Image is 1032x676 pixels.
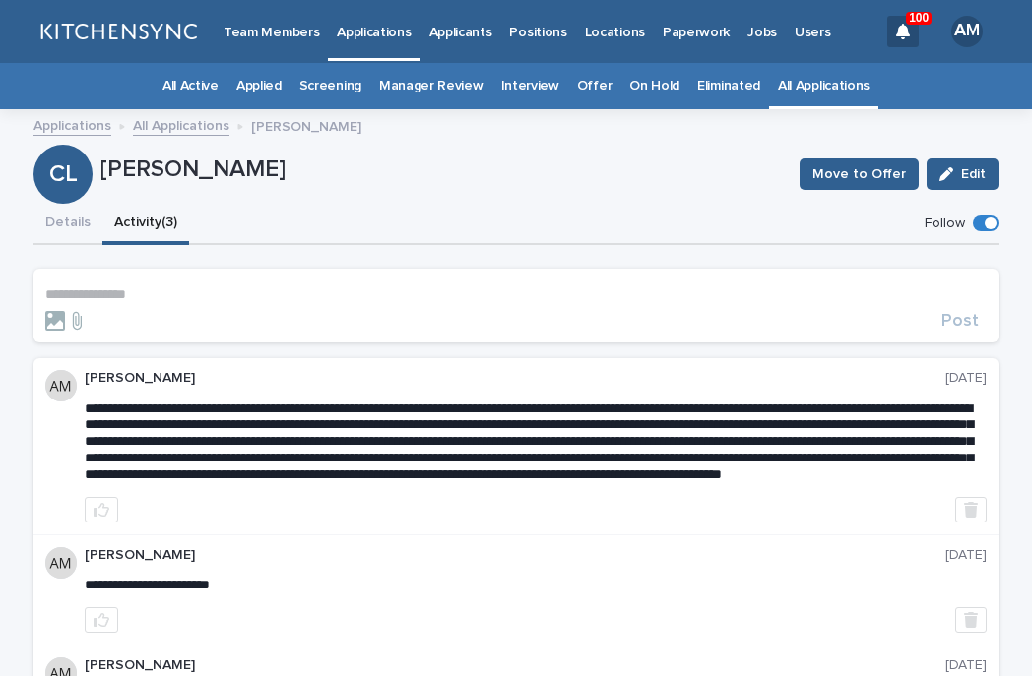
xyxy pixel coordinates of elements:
p: [PERSON_NAME] [85,657,945,674]
button: Delete post [955,497,987,522]
a: Applied [236,63,282,109]
a: On Hold [629,63,679,109]
span: Move to Offer [812,164,906,184]
div: 100 [887,16,919,47]
button: Activity (3) [102,204,189,245]
p: Follow [925,215,965,232]
span: Post [941,312,979,330]
button: Details [33,204,102,245]
div: AM [951,16,983,47]
p: [DATE] [945,547,987,564]
p: [DATE] [945,657,987,674]
button: Delete post [955,607,987,633]
p: [PERSON_NAME] [251,114,361,136]
p: 100 [909,11,929,25]
img: lGNCzQTxQVKGkIr0XjOy [39,12,197,51]
a: Interview [501,63,559,109]
button: Edit [927,158,999,190]
button: like this post [85,607,118,633]
a: Eliminated [697,63,760,109]
div: CL [33,100,93,188]
p: [PERSON_NAME] [85,547,945,564]
button: like this post [85,497,118,522]
button: Post [934,312,987,330]
p: [DATE] [945,370,987,387]
a: Offer [577,63,612,109]
span: Edit [961,167,986,181]
a: All Active [162,63,219,109]
a: Applications [33,113,111,136]
p: [PERSON_NAME] [100,155,784,184]
button: Move to Offer [800,158,919,190]
p: [PERSON_NAME] [85,370,945,387]
a: All Applications [778,63,870,109]
a: Manager Review [379,63,484,109]
a: Screening [299,63,361,109]
a: All Applications [133,113,229,136]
